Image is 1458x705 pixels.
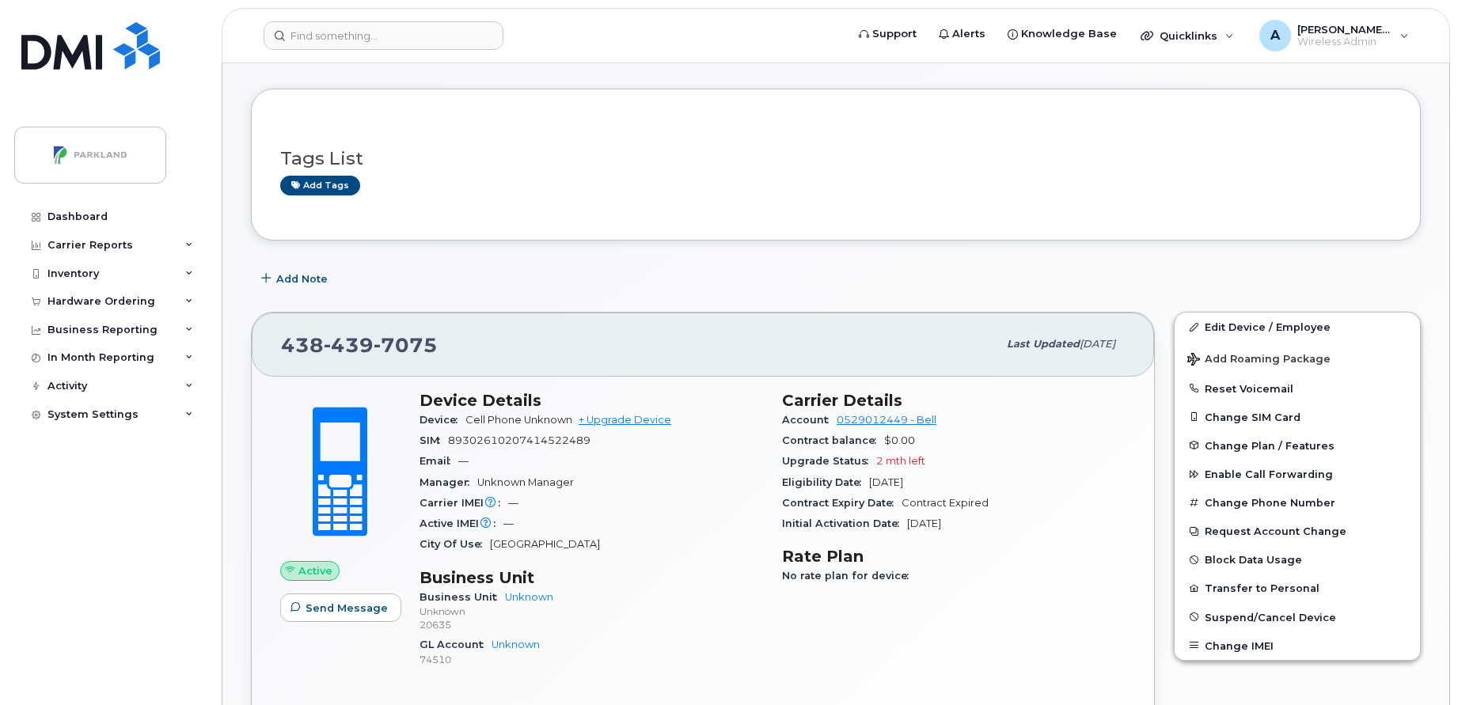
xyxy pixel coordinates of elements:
span: Device [420,414,465,426]
h3: Carrier Details [782,391,1126,410]
button: Suspend/Cancel Device [1175,603,1420,631]
input: Find something... [264,21,503,50]
span: Cell Phone Unknown [465,414,572,426]
span: Add Roaming Package [1187,353,1331,368]
h3: Tags List [280,149,1392,169]
span: 2 mth left [876,455,925,467]
button: Change IMEI [1175,631,1420,660]
span: Enable Call Forwarding [1205,468,1333,480]
button: Transfer to Personal [1175,574,1420,602]
span: Suspend/Cancel Device [1205,611,1336,623]
span: Email [420,455,458,467]
div: Abisheik.Thiyagarajan@parkland.ca [1248,20,1420,51]
span: GL Account [420,639,492,650]
h3: Device Details [420,391,763,410]
span: 439 [324,333,374,357]
span: Knowledge Base [1021,26,1117,42]
span: Contract balance [782,434,884,446]
span: SIM [420,434,448,446]
span: [PERSON_NAME][EMAIL_ADDRESS][PERSON_NAME][DOMAIN_NAME] [1297,23,1392,36]
span: — [503,517,514,529]
a: + Upgrade Device [579,414,671,426]
button: Add Note [251,264,341,293]
span: Active [298,563,332,578]
h3: Rate Plan [782,547,1126,566]
span: Alerts [952,26,985,42]
span: Active IMEI [420,517,503,529]
span: — [508,497,518,509]
p: 74510 [420,653,763,666]
span: A [1270,26,1280,45]
span: Last updated [1007,338,1080,350]
span: [DATE] [907,517,941,529]
span: Eligibility Date [782,476,869,488]
a: Add tags [280,176,360,195]
span: No rate plan for device [782,570,917,582]
a: Knowledge Base [997,18,1128,50]
button: Add Roaming Package [1175,342,1420,374]
p: Unknown [420,605,763,618]
span: Carrier IMEI [420,497,508,509]
span: Change Plan / Features [1205,439,1335,451]
span: 7075 [374,333,438,357]
button: Request Account Change [1175,517,1420,545]
span: Quicklinks [1160,29,1217,42]
h3: Business Unit [420,568,763,587]
span: Wireless Admin [1297,36,1392,48]
a: Unknown [505,591,553,603]
span: Account [782,414,837,426]
button: Change Plan / Features [1175,431,1420,460]
button: Enable Call Forwarding [1175,460,1420,488]
a: Edit Device / Employee [1175,313,1420,341]
span: Add Note [276,271,328,286]
a: Support [848,18,928,50]
a: Unknown [492,639,540,650]
span: Initial Activation Date [782,517,907,529]
span: Send Message [306,601,388,616]
span: $0.00 [884,434,915,446]
button: Send Message [280,593,401,622]
div: Quicklinks [1130,20,1245,51]
span: [GEOGRAPHIC_DATA] [490,538,600,550]
span: [DATE] [1080,338,1115,350]
a: Alerts [928,18,997,50]
button: Change Phone Number [1175,488,1420,517]
span: City Of Use [420,538,490,550]
span: 438 [281,333,438,357]
a: 0529012449 - Bell [837,414,936,426]
button: Change SIM Card [1175,403,1420,431]
span: [DATE] [869,476,903,488]
span: Support [872,26,917,42]
button: Block Data Usage [1175,545,1420,574]
span: Business Unit [420,591,505,603]
span: Manager [420,476,477,488]
span: — [458,455,469,467]
span: Contract Expired [902,497,989,509]
button: Reset Voicemail [1175,374,1420,403]
p: 20635 [420,618,763,631]
span: Upgrade Status [782,455,876,467]
span: 89302610207414522489 [448,434,590,446]
span: Contract Expiry Date [782,497,902,509]
span: Unknown Manager [477,476,574,488]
